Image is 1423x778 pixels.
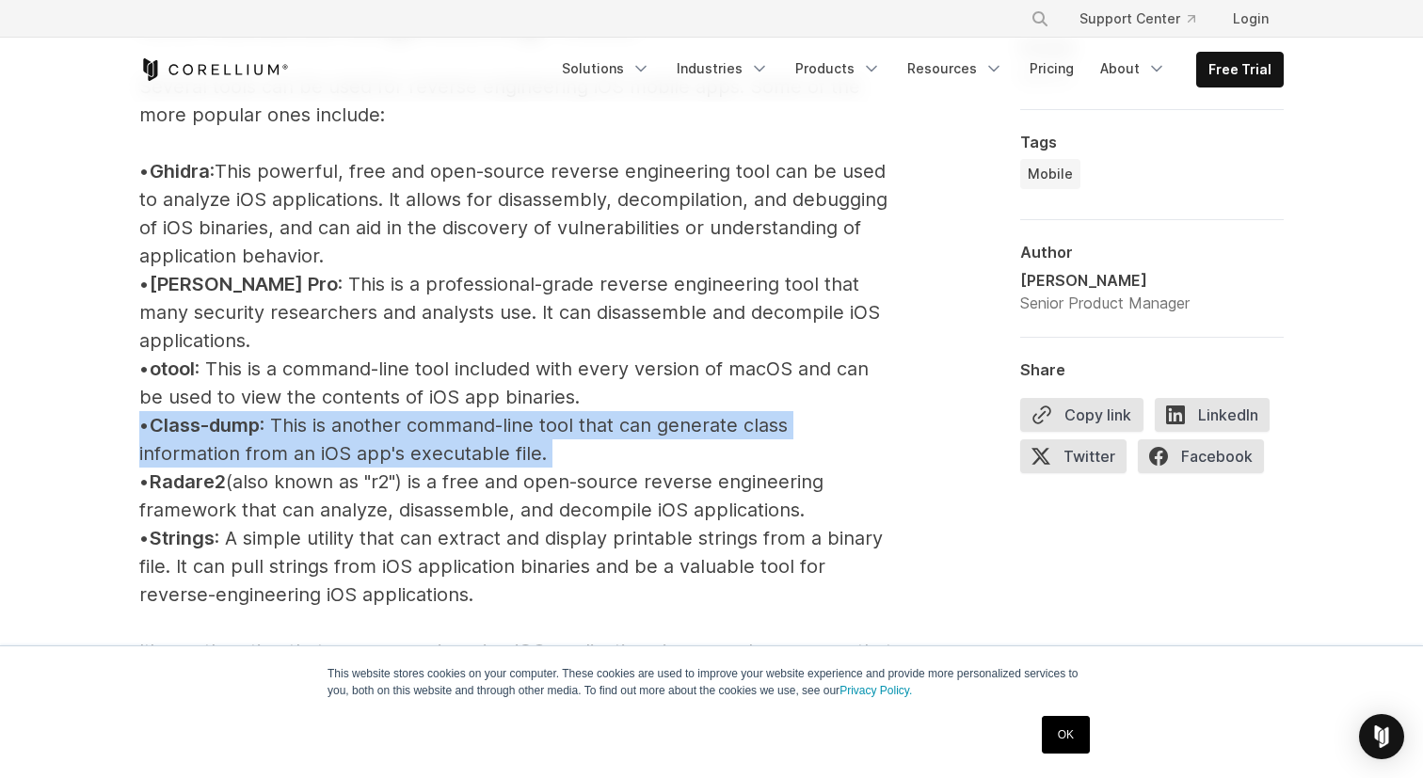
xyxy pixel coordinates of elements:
span: Radare2 [150,470,226,493]
div: Navigation Menu [551,52,1284,87]
div: Navigation Menu [1008,2,1284,36]
span: Twitter [1020,439,1127,473]
button: Search [1023,2,1057,36]
a: Mobile [1020,159,1080,189]
a: Industries [665,52,780,86]
span: Ghidra [150,160,210,183]
a: Solutions [551,52,662,86]
a: Privacy Policy. [839,684,912,697]
button: Copy link [1020,398,1143,432]
a: Corellium Home [139,58,289,81]
a: Facebook [1138,439,1275,481]
a: Login [1218,2,1284,36]
span: otool [150,357,195,380]
a: Twitter [1020,439,1138,481]
div: Senior Product Manager [1020,292,1190,314]
span: LinkedIn [1155,398,1270,432]
span: : [210,160,215,183]
span: Mobile [1028,165,1073,183]
a: Pricing [1018,52,1085,86]
span: Class-dump [150,414,260,437]
a: Products [784,52,892,86]
span: Facebook [1138,439,1264,473]
span: Strings [150,527,215,549]
p: This website stores cookies on your computer. These cookies are used to improve your website expe... [328,665,1095,699]
span: [PERSON_NAME] Pro [150,273,338,295]
a: Free Trial [1197,53,1283,87]
div: Tags [1020,133,1284,151]
a: OK [1042,716,1090,754]
a: LinkedIn [1155,398,1281,439]
a: About [1089,52,1177,86]
div: Share [1020,360,1284,379]
div: Author [1020,243,1284,262]
div: [PERSON_NAME] [1020,269,1190,292]
div: Open Intercom Messenger [1359,714,1404,759]
a: Support Center [1064,2,1210,36]
a: Resources [896,52,1015,86]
